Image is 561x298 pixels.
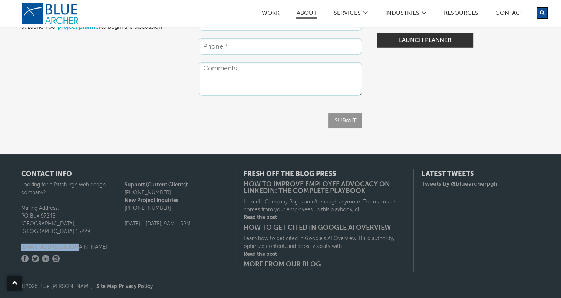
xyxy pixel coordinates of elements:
[21,23,184,32] p: 3. Launch our to begin the discussion
[119,284,153,289] a: Privacy Policy
[42,255,49,262] a: LinkedIn
[21,181,125,197] p: Looking for a Pittsburgh web design company?
[244,225,406,231] a: How to Get Cited in Google AI Overview
[125,181,228,197] p: [PHONE_NUMBER]
[125,182,188,188] strong: Support (Current Clients):
[244,235,406,251] p: Learn how to get cited in Google’s AI Overview. Build authority, optimize content, and boost visi...
[244,171,406,178] h4: Fresh Off the Blog Press
[422,181,498,187] a: Tweets by @bluearcherpgh
[21,2,80,24] a: logo
[96,284,117,289] a: Site Map
[52,255,60,262] a: Instagram
[21,171,228,178] h4: CONTACT INFO
[261,10,280,18] a: Work
[21,244,125,251] p: [EMAIL_ADDRESS][DOMAIN_NAME]
[21,205,125,236] p: Mailing Address: PO Box 97248 [GEOGRAPHIC_DATA], [GEOGRAPHIC_DATA] 15229
[377,33,473,48] a: Launch Planner
[32,255,39,262] a: Twitter
[57,24,101,30] a: project planner
[21,255,29,262] a: Facebook
[199,38,362,55] input: Phone *
[125,198,180,203] strong: New Project Inquiries:
[443,10,479,18] a: Resources
[244,251,406,258] a: Read the post
[244,261,406,268] a: More from our blog
[328,113,362,128] input: Submit
[125,197,228,212] p: [PHONE_NUMBER]
[244,198,406,214] p: LinkedIn Company Pages aren’t enough anymore. The real reach comes from your employees. In this p...
[333,10,361,18] a: SERVICES
[385,10,420,18] a: Industries
[21,284,153,289] span: ©2025 Blue [PERSON_NAME]
[495,10,524,18] a: Contact
[422,171,540,178] h4: Latest Tweets
[244,214,406,222] a: Read the post
[296,10,317,19] a: ABOUT
[125,220,228,228] p: [DATE] - [DATE], 9AM - 5PM
[244,181,406,195] a: How to Improve Employee Advocacy on LinkedIn: The Complete Playbook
